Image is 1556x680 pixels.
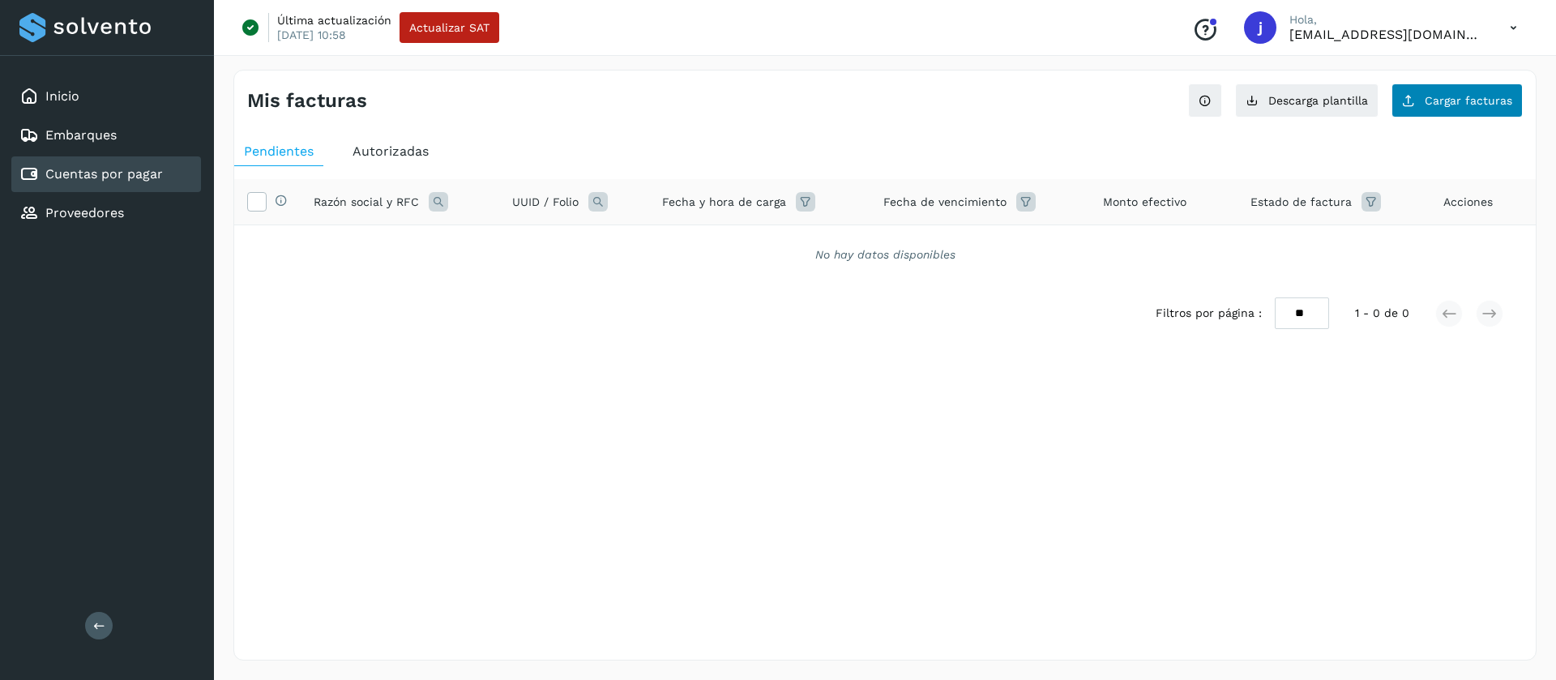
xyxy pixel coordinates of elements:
span: Actualizar SAT [409,22,489,33]
span: Pendientes [244,143,314,159]
p: joseluis@enviopack.com [1289,27,1484,42]
div: No hay datos disponibles [255,246,1515,263]
div: Embarques [11,118,201,153]
div: Inicio [11,79,201,114]
span: Cargar facturas [1425,95,1512,106]
span: Descarga plantilla [1268,95,1368,106]
div: Proveedores [11,195,201,231]
span: UUID / Folio [512,194,579,211]
a: Inicio [45,88,79,104]
p: [DATE] 10:58 [277,28,346,42]
button: Descarga plantilla [1235,83,1379,118]
span: 1 - 0 de 0 [1355,305,1409,322]
span: Monto efectivo [1103,194,1186,211]
span: Fecha y hora de carga [662,194,786,211]
h4: Mis facturas [247,89,367,113]
a: Proveedores [45,205,124,220]
span: Fecha de vencimiento [883,194,1007,211]
p: Última actualización [277,13,391,28]
button: Cargar facturas [1391,83,1523,118]
div: Cuentas por pagar [11,156,201,192]
span: Filtros por página : [1156,305,1262,322]
span: Estado de factura [1250,194,1352,211]
span: Acciones [1443,194,1493,211]
span: Autorizadas [353,143,429,159]
span: Razón social y RFC [314,194,419,211]
button: Actualizar SAT [400,12,499,43]
a: Cuentas por pagar [45,166,163,182]
a: Embarques [45,127,117,143]
p: Hola, [1289,13,1484,27]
